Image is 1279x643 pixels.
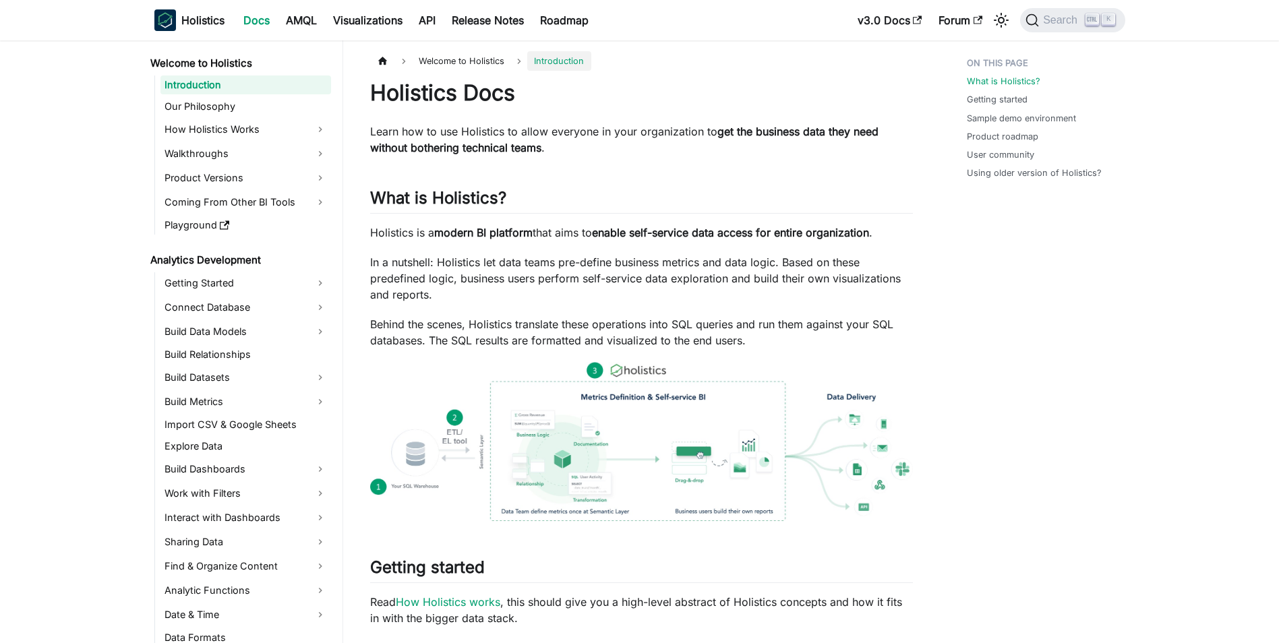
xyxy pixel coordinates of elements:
[930,9,990,31] a: Forum
[967,75,1040,88] a: What is Holistics?
[160,507,331,528] a: Interact with Dashboards
[160,415,331,434] a: Import CSV & Google Sheets
[325,9,411,31] a: Visualizations
[160,391,331,412] a: Build Metrics
[967,93,1028,106] a: Getting started
[370,51,396,71] a: Home page
[370,224,913,241] p: Holistics is a that aims to .
[396,595,500,609] a: How Holistics works
[411,9,444,31] a: API
[160,272,331,294] a: Getting Started
[967,166,1102,179] a: Using older version of Holistics?
[160,345,331,364] a: Build Relationships
[370,254,913,303] p: In a nutshell: Holistics let data teams pre-define business metrics and data logic. Based on thes...
[370,316,913,348] p: Behind the scenes, Holistics translate these operations into SQL queries and run them against you...
[532,9,597,31] a: Roadmap
[278,9,325,31] a: AMQL
[235,9,278,31] a: Docs
[434,226,533,239] strong: modern BI platform
[967,112,1076,125] a: Sample demo environment
[160,75,331,94] a: Introduction
[160,437,331,456] a: Explore Data
[160,216,331,235] a: Playground
[370,362,913,521] img: How Holistics fits in your Data Stack
[154,9,225,31] a: HolisticsHolistics
[370,123,913,156] p: Learn how to use Holistics to allow everyone in your organization to .
[160,458,331,480] a: Build Dashboards
[1039,14,1085,26] span: Search
[850,9,930,31] a: v3.0 Docs
[160,191,331,213] a: Coming From Other BI Tools
[160,580,331,601] a: Analytic Functions
[160,321,331,342] a: Build Data Models
[1020,8,1125,32] button: Search (Ctrl+K)
[967,130,1038,143] a: Product roadmap
[160,297,331,318] a: Connect Database
[154,9,176,31] img: Holistics
[160,483,331,504] a: Work with Filters
[967,148,1034,161] a: User community
[160,167,331,189] a: Product Versions
[146,54,331,73] a: Welcome to Holistics
[160,531,331,553] a: Sharing Data
[527,51,591,71] span: Introduction
[160,367,331,388] a: Build Datasets
[370,51,913,71] nav: Breadcrumbs
[160,119,331,140] a: How Holistics Works
[160,97,331,116] a: Our Philosophy
[444,9,532,31] a: Release Notes
[370,188,913,214] h2: What is Holistics?
[181,12,225,28] b: Holistics
[160,143,331,164] a: Walkthroughs
[160,555,331,577] a: Find & Organize Content
[146,251,331,270] a: Analytics Development
[370,594,913,626] p: Read , this should give you a high-level abstract of Holistics concepts and how it fits in with t...
[370,80,913,106] h1: Holistics Docs
[370,557,913,583] h2: Getting started
[160,604,331,625] a: Date & Time
[412,51,511,71] span: Welcome to Holistics
[1102,13,1115,26] kbd: K
[592,226,869,239] strong: enable self-service data access for entire organization
[990,9,1012,31] button: Switch between dark and light mode (currently light mode)
[141,40,343,643] nav: Docs sidebar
